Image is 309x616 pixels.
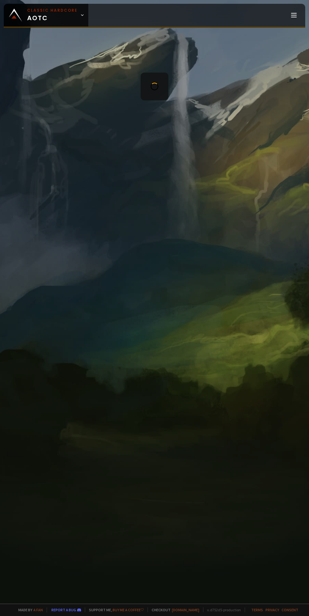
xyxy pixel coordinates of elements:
[51,607,76,612] a: Report a bug
[27,8,78,13] small: Classic Hardcore
[113,607,144,612] a: Buy me a coffee
[203,607,241,612] span: v. d752d5 - production
[4,4,88,27] a: Classic HardcoreAOTC
[85,607,144,612] span: Support me,
[33,607,43,612] a: a fan
[282,607,298,612] a: Consent
[172,607,199,612] a: [DOMAIN_NAME]
[265,607,279,612] a: Privacy
[15,607,43,612] span: Made by
[148,607,199,612] span: Checkout
[27,8,78,23] span: AOTC
[251,607,263,612] a: Terms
